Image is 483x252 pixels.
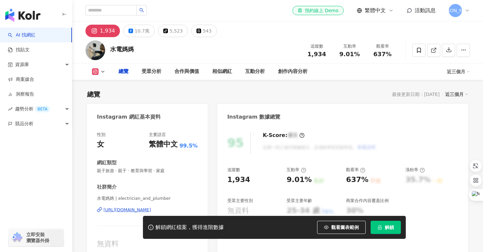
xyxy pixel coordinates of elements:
[97,139,104,149] div: 女
[308,51,326,57] span: 1,934
[331,225,359,230] span: 觀看圖表範例
[97,132,105,138] div: 性別
[227,198,253,204] div: 受眾主要性別
[227,175,250,185] div: 1,934
[142,68,161,76] div: 受眾分析
[287,167,306,173] div: 互動率
[371,221,401,234] button: 解鎖
[385,225,394,230] span: 解鎖
[26,232,49,243] span: 立即安裝 瀏覽器外掛
[415,7,436,13] span: 活動訊息
[191,25,217,37] button: 543
[346,167,365,173] div: 觀看率
[287,175,311,185] div: 9.01%
[292,6,344,15] a: 預約線上 Demo
[100,26,115,35] div: 1,934
[447,66,470,77] div: 近三個月
[9,229,64,246] a: chrome extension立即安裝 瀏覽器外掛
[123,25,155,37] button: 10.7萬
[85,25,120,37] button: 1,934
[87,90,100,99] div: 總覽
[287,198,312,204] div: 受眾主要年齡
[15,116,34,131] span: 競品分析
[97,168,198,174] span: 親子旅遊 · 親子 · 教育與學習 · 家庭
[155,224,224,231] div: 解鎖網紅檔案，獲得進階數據
[278,68,308,76] div: 創作內容分析
[15,102,50,116] span: 趨勢分析
[170,26,183,35] div: 5,523
[227,113,281,121] div: Instagram 數據總覽
[149,132,166,138] div: 主要語言
[370,43,395,50] div: 觀看率
[11,232,23,243] img: chrome extension
[139,8,144,12] span: search
[405,167,425,173] div: 漲粉率
[227,206,249,216] div: 無資料
[97,184,117,191] div: 社群簡介
[346,198,389,204] div: 商業合作內容覆蓋比例
[436,7,474,14] span: [PERSON_NAME]
[8,47,30,53] a: 找貼文
[85,40,105,60] img: KOL Avatar
[337,43,362,50] div: 互動率
[110,45,134,53] div: 水電媽媽
[245,68,265,76] div: 互動分析
[15,57,29,72] span: 資源庫
[103,207,151,213] div: [URL][DOMAIN_NAME]
[8,107,12,111] span: rise
[304,43,329,50] div: 追蹤數
[392,92,440,97] div: 最後更新日期：[DATE]
[317,221,366,234] button: 觀看圖表範例
[97,113,161,121] div: Instagram 網紅基本資料
[97,159,117,166] div: 網紅類型
[212,68,232,76] div: 相似網紅
[149,139,178,149] div: 繁體中文
[378,225,382,230] span: lock
[97,195,198,201] span: 水電媽媽 | electrician_and_plumber
[373,51,392,57] span: 637%
[97,239,198,249] div: 無資料
[263,132,305,139] div: K-Score :
[179,142,198,149] span: 99.5%
[227,167,240,173] div: 追蹤數
[8,91,34,98] a: 洞察報告
[135,26,149,35] div: 10.7萬
[365,7,386,14] span: 繁體中文
[35,106,50,112] div: BETA
[8,32,35,38] a: searchAI 找網紅
[5,9,40,22] img: logo
[8,76,34,83] a: 商案媒合
[298,7,338,14] div: 預約線上 Demo
[203,26,212,35] div: 543
[158,25,188,37] button: 5,523
[339,51,360,57] span: 9.01%
[174,68,199,76] div: 合作與價值
[445,90,468,99] div: 近三個月
[119,68,128,76] div: 總覽
[97,207,198,213] a: [URL][DOMAIN_NAME]
[346,175,368,185] div: 637%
